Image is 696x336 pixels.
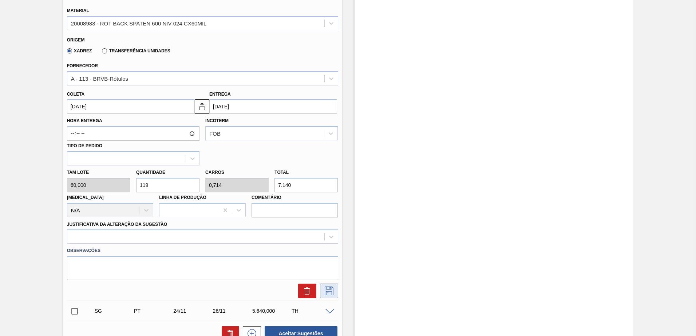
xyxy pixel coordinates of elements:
label: Xadrez [67,48,92,53]
label: Quantidade [136,170,165,175]
div: 24/11/2025 [171,308,215,314]
label: Justificativa da Alteração da Sugestão [67,222,167,227]
div: 5.640,000 [250,308,294,314]
input: dd/mm/yyyy [209,99,337,114]
label: Linha de Produção [159,195,206,200]
label: Transferência Unidades [102,48,170,53]
label: Material [67,8,89,13]
div: FOB [209,131,221,137]
div: Excluir Sugestão [294,284,316,298]
label: Coleta [67,92,84,97]
label: Comentário [252,192,338,203]
label: Entrega [209,92,231,97]
label: Hora Entrega [67,116,199,126]
div: Sugestão Criada [93,308,137,314]
img: locked [198,102,206,111]
label: Total [274,170,289,175]
div: 20008983 - ROT BACK SPATEN 600 NIV 024 CX60MIL [71,20,207,26]
label: Carros [205,170,224,175]
div: 26/11/2025 [211,308,255,314]
input: dd/mm/yyyy [67,99,195,114]
button: locked [195,99,209,114]
label: Tipo de pedido [67,143,102,148]
label: Fornecedor [67,63,98,68]
div: A - 113 - BRVB-Rótulos [71,75,128,81]
label: Incoterm [205,118,229,123]
label: Observações [67,245,338,256]
div: TH [290,308,334,314]
div: Pedido de Transferência [132,308,176,314]
div: Salvar Sugestão [316,284,338,298]
label: [MEDICAL_DATA] [67,195,104,200]
label: Origem [67,37,85,43]
label: Tam lote [67,167,130,178]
